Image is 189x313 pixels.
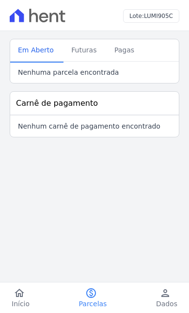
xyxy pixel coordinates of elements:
p: Nenhum carnê de pagamento encontrado [18,121,160,131]
i: home [14,287,25,299]
i: paid [85,287,97,299]
h3: Lote: [129,12,173,20]
a: paidParcelas [67,287,119,309]
span: Dados [156,299,177,309]
span: Futuras [65,40,102,60]
a: Pagas [107,38,142,63]
span: Em Aberto [12,40,60,60]
span: Pagas [109,40,140,60]
span: Início [12,299,30,309]
p: Nenhuma parcela encontrada [18,67,119,77]
a: personDados [144,287,189,309]
span: LUMI905C [144,13,173,19]
i: person [159,287,171,299]
span: Parcelas [79,299,107,309]
h3: Carnê de pagamento [16,98,98,109]
a: Em Aberto [10,38,63,63]
a: Futuras [63,38,107,63]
